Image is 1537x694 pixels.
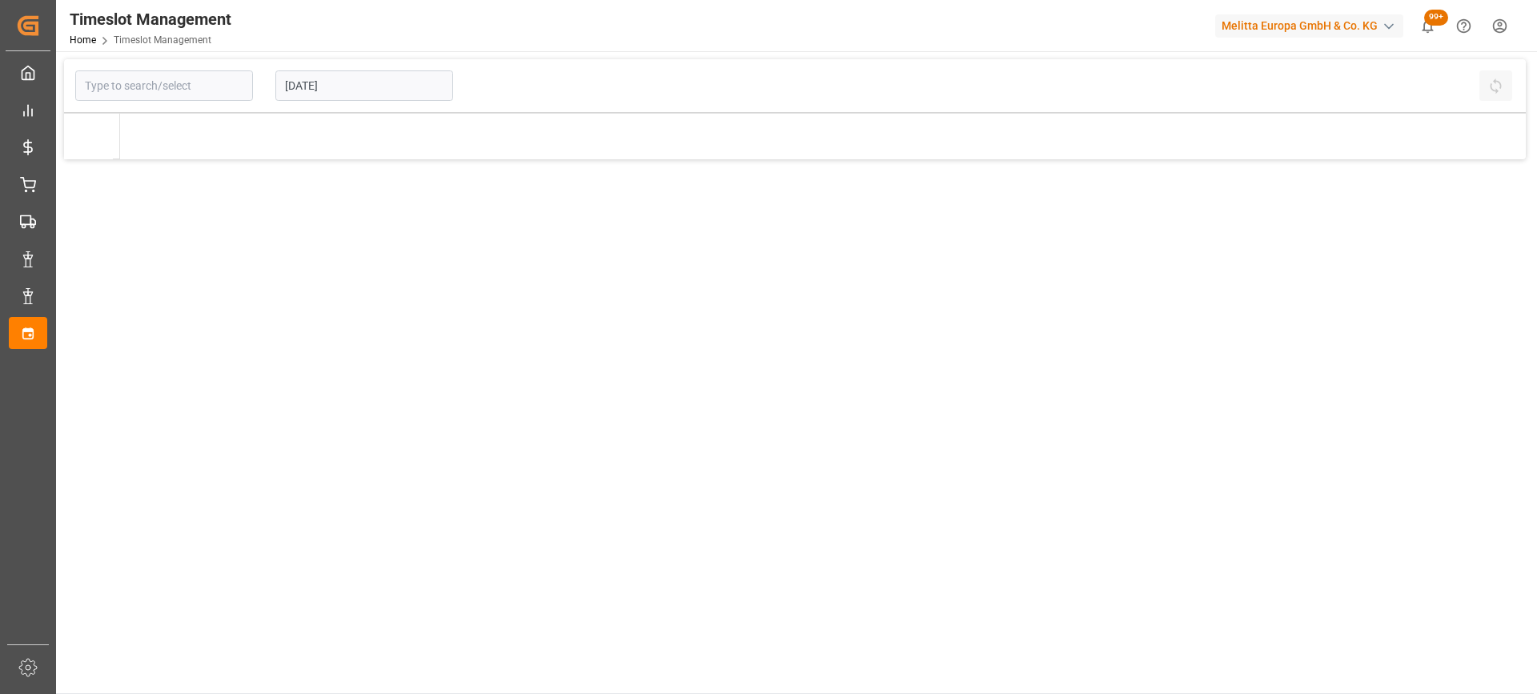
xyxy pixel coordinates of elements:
div: Timeslot Management [70,7,231,31]
input: DD-MM-YYYY [275,70,453,101]
span: 99+ [1424,10,1448,26]
div: Melitta Europa GmbH & Co. KG [1215,14,1403,38]
button: show 100 new notifications [1410,8,1446,44]
input: Type to search/select [75,70,253,101]
a: Home [70,34,96,46]
button: Melitta Europa GmbH & Co. KG [1215,10,1410,41]
button: Help Center [1446,8,1482,44]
